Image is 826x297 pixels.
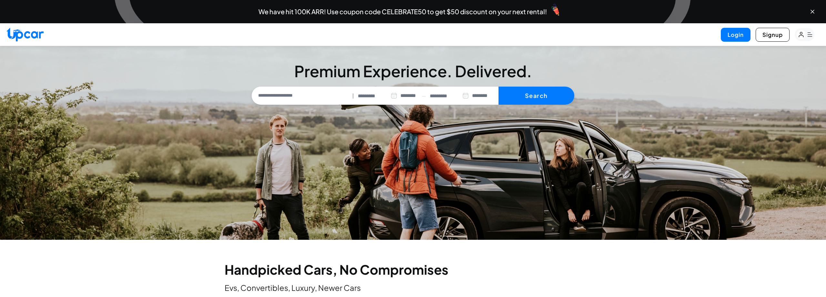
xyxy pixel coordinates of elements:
button: Search [499,87,574,105]
p: Evs, Convertibles, Luxury, Newer Cars [225,282,601,293]
img: Upcar Logo [6,27,44,41]
button: Signup [756,28,790,42]
span: — [422,92,426,100]
button: Login [721,28,750,42]
h3: Premium Experience. Delivered. [252,63,574,79]
span: We have hit 100K ARR! Use coupon code CELEBRATE50 to get $50 discount on your next rental! [258,8,547,15]
button: Close banner [809,8,816,15]
h2: Handpicked Cars, No Compromises [225,263,601,276]
span: | [352,92,354,100]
